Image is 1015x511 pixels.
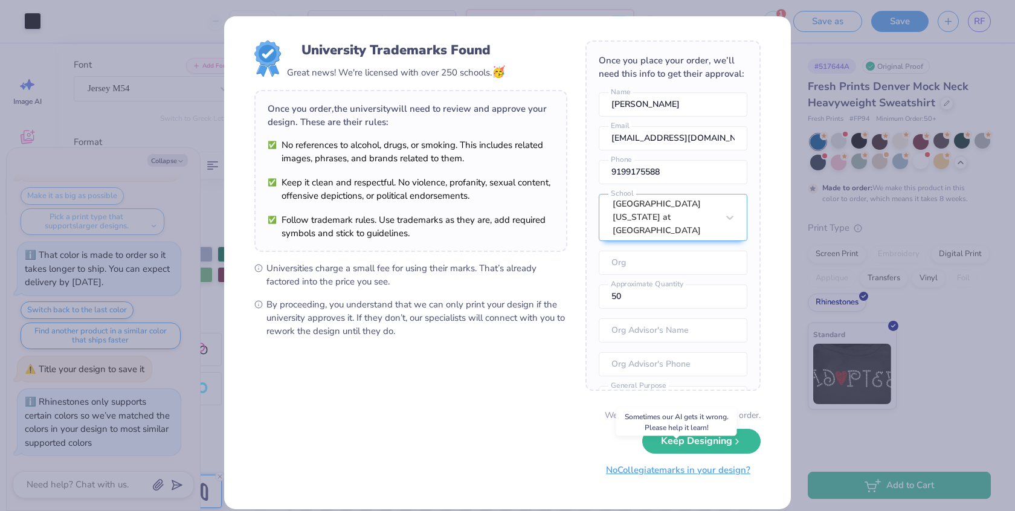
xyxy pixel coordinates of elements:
[605,409,761,422] div: We’ll only submit the design if you order.
[268,176,554,202] li: Keep it clean and respectful. No violence, profanity, sexual content, offensive depictions, or po...
[599,284,747,309] input: Approximate Quantity
[254,40,281,77] img: License badge
[599,126,747,150] input: Email
[301,40,491,60] div: University Trademarks Found
[616,408,737,436] div: Sometimes our AI gets it wrong. Please help it learn!
[596,458,761,483] button: NoCollegiatemarks in your design?
[268,213,554,240] li: Follow trademark rules. Use trademarks as they are, add required symbols and stick to guidelines.
[613,198,718,237] div: [GEOGRAPHIC_DATA][US_STATE] at [GEOGRAPHIC_DATA]
[492,65,505,79] span: 🥳
[599,92,747,117] input: Name
[268,102,554,129] div: Once you order, the university will need to review and approve your design. These are their rules:
[599,318,747,342] input: Org Advisor's Name
[266,262,567,288] span: Universities charge a small fee for using their marks. That’s already factored into the price you...
[599,54,747,80] div: Once you place your order, we’ll need this info to get their approval:
[599,251,747,275] input: Org
[642,429,761,454] button: Keep Designing
[287,64,505,80] div: Great news! We're licensed with over 250 schools.
[268,138,554,165] li: No references to alcohol, drugs, or smoking. This includes related images, phrases, and brands re...
[266,298,567,338] span: By proceeding, you understand that we can only print your design if the university approves it. I...
[599,160,747,184] input: Phone
[599,352,747,376] input: Org Advisor's Phone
